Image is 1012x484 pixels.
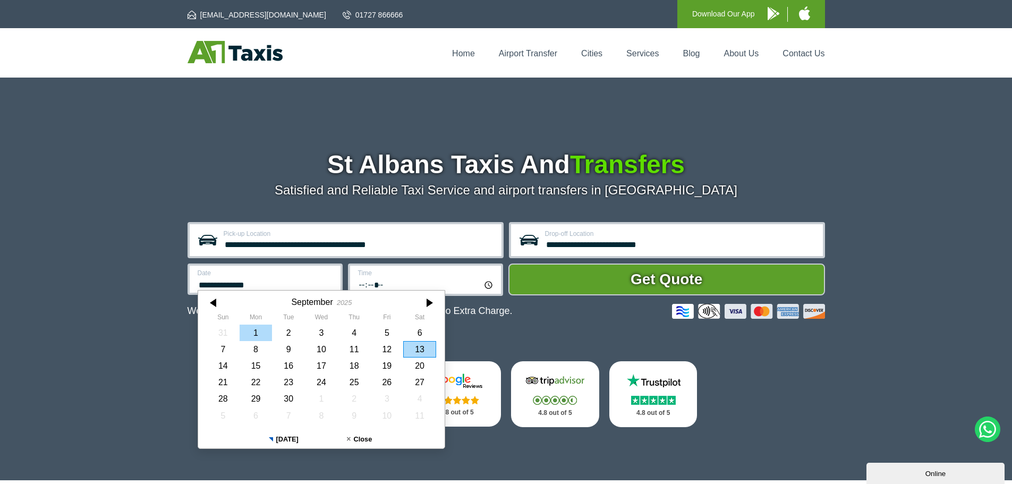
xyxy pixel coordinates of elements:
[207,313,240,324] th: Sunday
[337,358,370,374] div: 18 September 2025
[188,10,326,20] a: [EMAIL_ADDRESS][DOMAIN_NAME]
[245,430,321,448] button: [DATE]
[523,406,588,420] p: 4.8 out of 5
[305,341,338,358] div: 10 September 2025
[272,341,305,358] div: 09 September 2025
[724,49,759,58] a: About Us
[239,358,272,374] div: 15 September 2025
[239,407,272,424] div: 06 October 2025
[570,150,685,179] span: Transfers
[390,305,512,316] span: The Car at No Extra Charge.
[783,49,824,58] a: Contact Us
[413,361,501,427] a: Google Stars 4.8 out of 5
[358,270,495,276] label: Time
[452,49,475,58] a: Home
[621,406,686,420] p: 4.8 out of 5
[239,325,272,341] div: 01 September 2025
[224,231,495,237] label: Pick-up Location
[188,183,825,198] p: Satisfied and Reliable Taxi Service and airport transfers in [GEOGRAPHIC_DATA]
[403,390,436,407] div: 04 October 2025
[403,407,436,424] div: 11 October 2025
[683,49,700,58] a: Blog
[403,313,436,324] th: Saturday
[403,341,436,358] div: 13 September 2025
[581,49,602,58] a: Cities
[435,396,479,404] img: Stars
[370,341,403,358] div: 12 September 2025
[291,297,333,307] div: September
[337,390,370,407] div: 02 October 2025
[370,390,403,407] div: 03 October 2025
[198,270,334,276] label: Date
[370,358,403,374] div: 19 September 2025
[626,49,659,58] a: Services
[403,358,436,374] div: 20 September 2025
[337,325,370,341] div: 04 September 2025
[631,396,676,405] img: Stars
[188,305,513,317] p: We Now Accept Card & Contactless Payment In
[799,6,810,20] img: A1 Taxis iPhone App
[866,461,1007,484] iframe: chat widget
[343,10,403,20] a: 01727 866666
[336,299,351,307] div: 2025
[207,374,240,390] div: 21 September 2025
[622,373,685,389] img: Trustpilot
[768,7,779,20] img: A1 Taxis Android App
[272,313,305,324] th: Tuesday
[533,396,577,405] img: Stars
[207,341,240,358] div: 07 September 2025
[545,231,817,237] label: Drop-off Location
[403,325,436,341] div: 06 September 2025
[239,341,272,358] div: 08 September 2025
[272,407,305,424] div: 07 October 2025
[425,373,489,389] img: Google
[337,407,370,424] div: 09 October 2025
[305,325,338,341] div: 03 September 2025
[207,390,240,407] div: 28 September 2025
[337,313,370,324] th: Thursday
[305,374,338,390] div: 24 September 2025
[672,304,825,319] img: Credit And Debit Cards
[272,358,305,374] div: 16 September 2025
[403,374,436,390] div: 27 September 2025
[239,313,272,324] th: Monday
[207,358,240,374] div: 14 September 2025
[370,374,403,390] div: 26 September 2025
[239,390,272,407] div: 29 September 2025
[272,325,305,341] div: 02 September 2025
[370,313,403,324] th: Friday
[305,390,338,407] div: 01 October 2025
[424,406,489,419] p: 4.8 out of 5
[692,7,755,21] p: Download Our App
[188,152,825,177] h1: St Albans Taxis And
[272,390,305,407] div: 30 September 2025
[523,373,587,389] img: Tripadvisor
[337,374,370,390] div: 25 September 2025
[207,407,240,424] div: 05 October 2025
[499,49,557,58] a: Airport Transfer
[337,341,370,358] div: 11 September 2025
[321,430,397,448] button: Close
[370,325,403,341] div: 05 September 2025
[305,313,338,324] th: Wednesday
[370,407,403,424] div: 10 October 2025
[272,374,305,390] div: 23 September 2025
[239,374,272,390] div: 22 September 2025
[609,361,698,427] a: Trustpilot Stars 4.8 out of 5
[508,264,825,295] button: Get Quote
[207,325,240,341] div: 31 August 2025
[305,358,338,374] div: 17 September 2025
[511,361,599,427] a: Tripadvisor Stars 4.8 out of 5
[188,41,283,63] img: A1 Taxis St Albans LTD
[305,407,338,424] div: 08 October 2025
